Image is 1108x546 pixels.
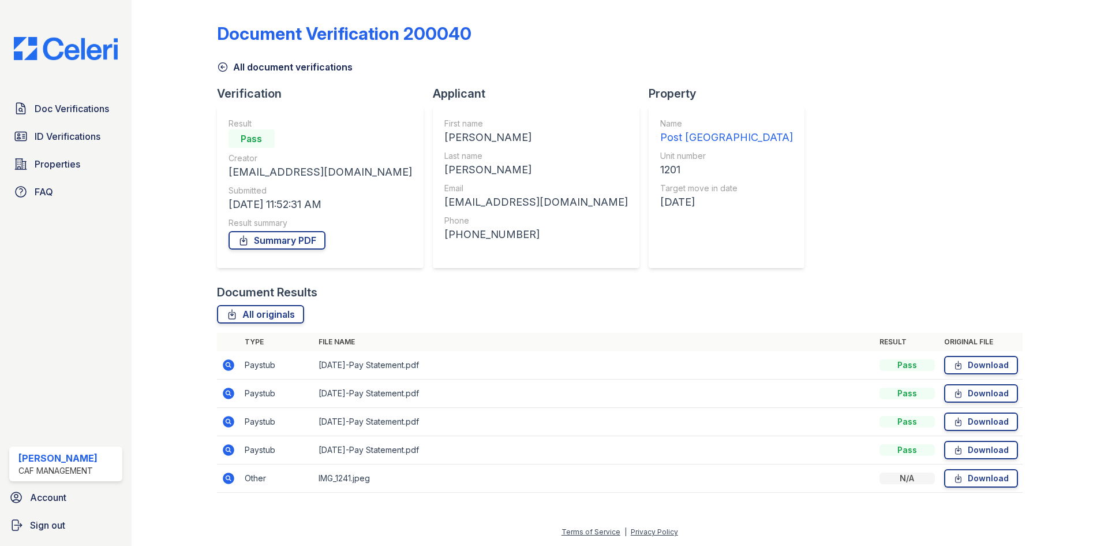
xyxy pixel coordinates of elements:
[624,528,627,536] div: |
[240,408,314,436] td: Paystub
[1060,500,1096,534] iframe: chat widget
[314,333,875,351] th: File name
[444,183,628,194] div: Email
[35,185,53,199] span: FAQ
[30,518,65,532] span: Sign out
[444,226,628,243] div: [PHONE_NUMBER]
[660,118,793,146] a: Name Post [GEOGRAPHIC_DATA]
[660,129,793,146] div: Post [GEOGRAPHIC_DATA]
[217,86,433,102] div: Verification
[5,514,127,537] a: Sign out
[444,162,628,178] div: [PERSON_NAME]
[18,451,98,465] div: [PERSON_NAME]
[660,183,793,194] div: Target move in date
[875,333,939,351] th: Result
[879,473,935,484] div: N/A
[229,153,412,164] div: Creator
[944,413,1018,431] a: Download
[631,528,678,536] a: Privacy Policy
[18,465,98,477] div: CAF Management
[229,217,412,229] div: Result summary
[879,416,935,428] div: Pass
[5,37,127,60] img: CE_Logo_Blue-a8612792a0a2168367f1c8372b55b34899dd931a85d93a1a3d3e32e68fde9ad4.png
[879,388,935,399] div: Pass
[660,194,793,210] div: [DATE]
[649,86,814,102] div: Property
[240,333,314,351] th: Type
[660,150,793,162] div: Unit number
[217,284,317,300] div: Document Results
[444,129,628,146] div: [PERSON_NAME]
[314,408,875,436] td: [DATE]-Pay Statement.pdf
[240,351,314,380] td: Paystub
[229,118,412,129] div: Result
[217,23,471,44] div: Document Verification 200040
[240,380,314,408] td: Paystub
[314,351,875,380] td: [DATE]-Pay Statement.pdf
[944,441,1018,459] a: Download
[939,333,1023,351] th: Original file
[444,118,628,129] div: First name
[35,157,80,171] span: Properties
[229,185,412,196] div: Submitted
[444,215,628,226] div: Phone
[229,231,325,250] a: Summary PDF
[229,196,412,213] div: [DATE] 11:52:31 AM
[229,164,412,180] div: [EMAIL_ADDRESS][DOMAIN_NAME]
[35,102,109,116] span: Doc Verifications
[944,384,1018,403] a: Download
[444,150,628,162] div: Last name
[879,359,935,371] div: Pass
[217,305,304,324] a: All originals
[9,153,122,176] a: Properties
[240,436,314,465] td: Paystub
[9,97,122,120] a: Doc Verifications
[30,491,66,504] span: Account
[562,528,620,536] a: Terms of Service
[229,129,275,148] div: Pass
[944,469,1018,488] a: Download
[944,356,1018,374] a: Download
[314,436,875,465] td: [DATE]-Pay Statement.pdf
[5,486,127,509] a: Account
[660,118,793,129] div: Name
[444,194,628,210] div: [EMAIL_ADDRESS][DOMAIN_NAME]
[314,465,875,493] td: IMG_1241.jpeg
[35,129,100,143] span: ID Verifications
[660,162,793,178] div: 1201
[9,180,122,203] a: FAQ
[9,125,122,148] a: ID Verifications
[314,380,875,408] td: [DATE]-Pay Statement.pdf
[879,444,935,456] div: Pass
[433,86,649,102] div: Applicant
[240,465,314,493] td: Other
[217,60,353,74] a: All document verifications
